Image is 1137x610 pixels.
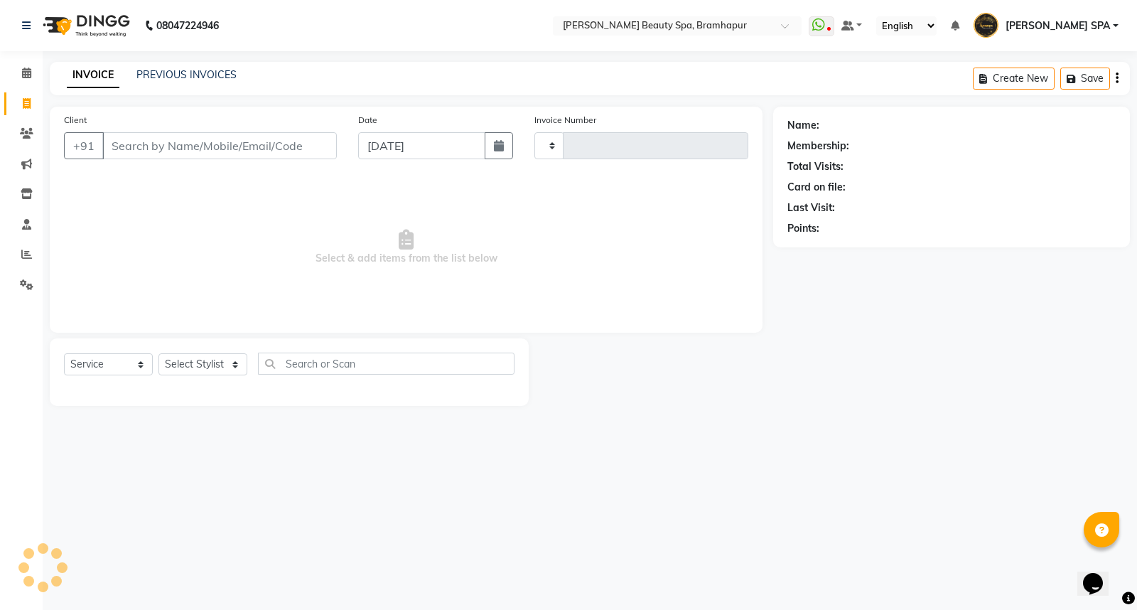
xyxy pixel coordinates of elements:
div: Card on file: [787,180,846,195]
div: Points: [787,221,819,236]
span: [PERSON_NAME] SPA [1006,18,1110,33]
div: Total Visits: [787,159,844,174]
button: +91 [64,132,104,159]
b: 08047224946 [156,6,219,46]
label: Date [358,114,377,127]
button: Save [1060,68,1110,90]
div: Name: [787,118,819,133]
label: Invoice Number [534,114,596,127]
div: Last Visit: [787,200,835,215]
label: Client [64,114,87,127]
a: INVOICE [67,63,119,88]
button: Create New [973,68,1055,90]
img: ANANYA SPA [974,13,998,38]
input: Search by Name/Mobile/Email/Code [102,132,337,159]
a: PREVIOUS INVOICES [136,68,237,81]
img: logo [36,6,134,46]
input: Search or Scan [258,353,514,375]
iframe: chat widget [1077,553,1123,596]
div: Membership: [787,139,849,154]
span: Select & add items from the list below [64,176,748,319]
